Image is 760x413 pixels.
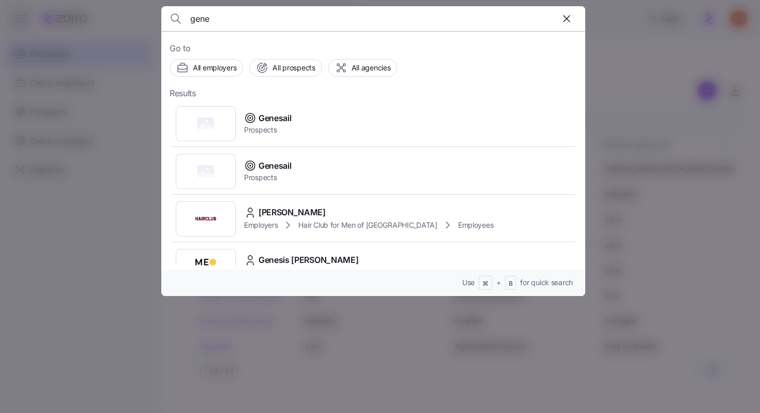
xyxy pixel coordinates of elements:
[509,279,513,288] span: B
[193,63,236,73] span: All employers
[458,220,493,230] span: Employees
[520,277,573,288] span: for quick search
[496,277,501,288] span: +
[352,63,391,73] span: All agencies
[298,220,437,230] span: Hair Club for Men of [GEOGRAPHIC_DATA]
[259,112,291,125] span: Genesail
[244,125,291,135] span: Prospects
[244,172,291,183] span: Prospects
[195,209,216,229] img: Employer logo
[244,220,278,230] span: Employers
[259,159,291,172] span: Genesail
[482,279,489,288] span: ⌘
[272,63,315,73] span: All prospects
[195,256,216,277] img: Employer logo
[259,206,326,219] span: [PERSON_NAME]
[462,277,475,288] span: Use
[170,59,243,77] button: All employers
[249,59,322,77] button: All prospects
[170,42,577,55] span: Go to
[259,254,358,267] span: Genesis [PERSON_NAME]
[328,59,398,77] button: All agencies
[170,87,196,100] span: Results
